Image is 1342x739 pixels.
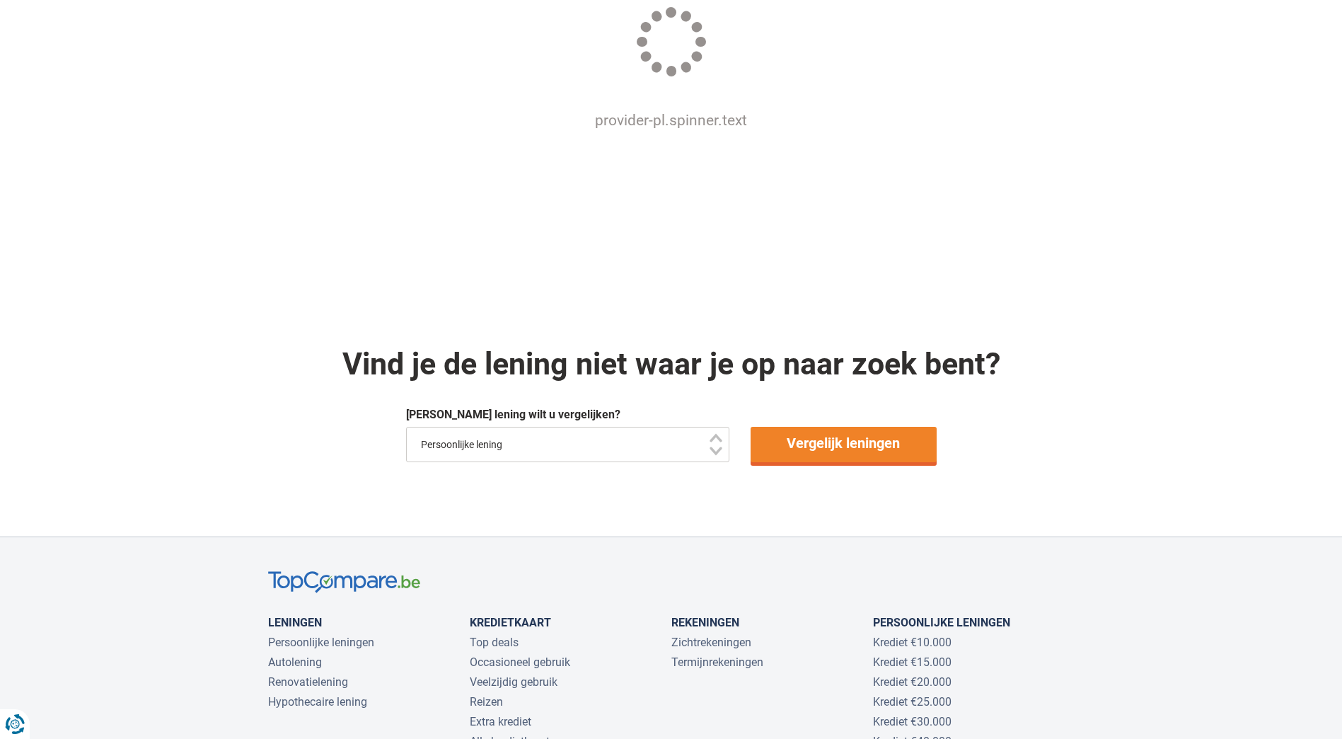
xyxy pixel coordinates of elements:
[268,675,348,689] a: Renovatielening
[268,571,420,593] img: TopCompare
[671,636,751,649] a: Zichtrekeningen
[470,636,519,649] a: Top deals
[470,695,503,709] a: Reizen
[470,616,551,629] a: Kredietkaart
[671,616,739,629] a: Rekeningen
[873,655,951,669] a: Krediet €15.000
[470,675,557,689] a: Veelzijdig gebruik
[470,715,531,728] a: Extra krediet
[268,695,367,709] a: Hypothecaire lening
[671,655,763,669] a: Termijnrekeningen
[873,675,951,689] a: Krediet €20.000
[284,110,1058,131] p: provider-pl.spinner.text
[268,636,374,649] a: Persoonlijke leningen
[873,636,951,649] a: Krediet €10.000
[268,343,1075,386] div: Vind je de lening niet waar je op naar zoek bent?
[268,616,322,629] a: Leningen
[268,655,322,669] a: Autolening
[873,695,951,709] a: Krediet €25.000
[751,427,937,462] a: Vergelijk leningen
[470,655,570,669] a: Occasioneel gebruik
[873,715,951,728] a: Krediet €30.000
[406,407,937,423] div: [PERSON_NAME] lening wilt u vergelijken?
[873,616,1010,629] a: Persoonlijke leningen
